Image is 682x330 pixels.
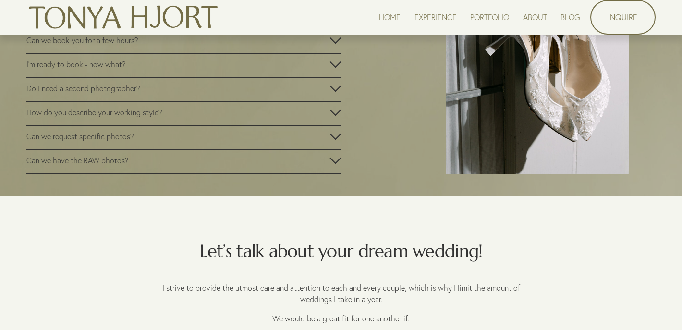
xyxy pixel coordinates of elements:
[379,11,401,24] a: HOME
[26,30,341,53] button: Can we book you for a few hours?
[26,156,329,165] span: Can we have the RAW photos?
[560,11,580,24] a: BLOG
[470,11,509,24] a: PORTFOLIO
[26,150,341,173] button: Can we have the RAW photos?
[26,132,329,141] span: Can we request specific photos?
[26,108,329,117] span: How do you describe your working style?
[26,126,341,149] button: Can we request specific photos?
[158,241,524,261] h3: Let’s talk about your dream wedding!
[158,282,524,305] p: I strive to provide the utmost care and attention to each and every couple, which is why I limit ...
[26,54,341,77] button: I'm ready to book - now what?
[26,60,329,69] span: I'm ready to book - now what?
[26,36,329,45] span: Can we book you for a few hours?
[26,78,341,101] button: Do I need a second photographer?
[26,102,341,125] button: How do you describe your working style?
[414,11,457,24] a: EXPERIENCE
[26,1,219,33] img: Tonya Hjort
[26,84,329,93] span: Do I need a second photographer?
[158,313,524,324] p: We would be a great fit for one another if:
[523,11,547,24] a: ABOUT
